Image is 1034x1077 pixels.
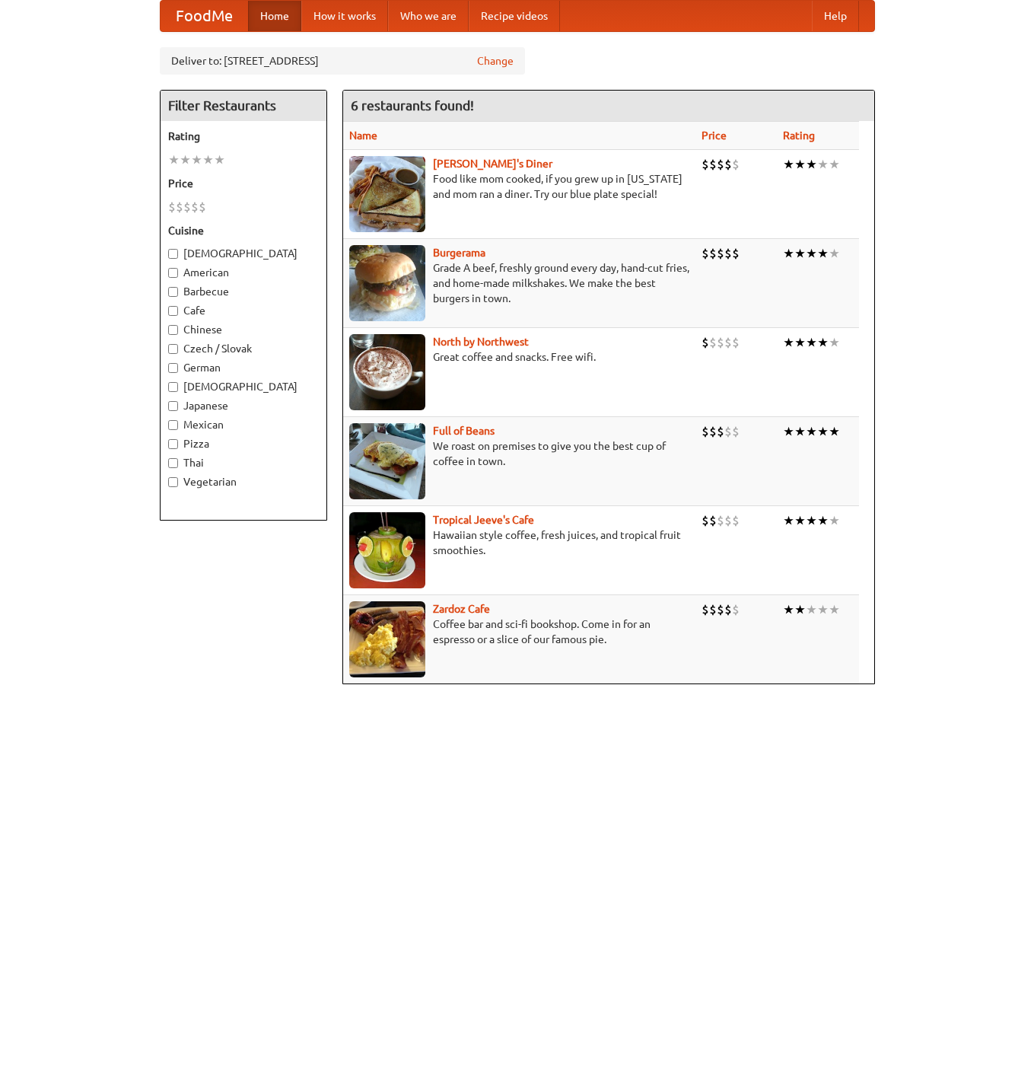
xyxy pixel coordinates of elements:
[301,1,388,31] a: How it works
[168,420,178,430] input: Mexican
[702,334,709,351] li: $
[717,512,724,529] li: $
[168,176,319,191] h5: Price
[732,601,740,618] li: $
[202,151,214,168] li: ★
[168,246,319,261] label: [DEMOGRAPHIC_DATA]
[794,156,806,173] li: ★
[709,245,717,262] li: $
[732,245,740,262] li: $
[168,306,178,316] input: Cafe
[168,223,319,238] h5: Cuisine
[783,601,794,618] li: ★
[168,458,178,468] input: Thai
[783,423,794,440] li: ★
[349,129,377,142] a: Name
[817,334,829,351] li: ★
[794,512,806,529] li: ★
[168,268,178,278] input: American
[702,423,709,440] li: $
[191,151,202,168] li: ★
[724,601,732,618] li: $
[433,425,495,437] a: Full of Beans
[349,245,425,321] img: burgerama.jpg
[168,249,178,259] input: [DEMOGRAPHIC_DATA]
[349,334,425,410] img: north.jpg
[717,601,724,618] li: $
[433,158,552,170] a: [PERSON_NAME]'s Diner
[349,512,425,588] img: jeeves.jpg
[168,379,319,394] label: [DEMOGRAPHIC_DATA]
[168,436,319,451] label: Pizza
[168,474,319,489] label: Vegetarian
[161,91,326,121] h4: Filter Restaurants
[829,156,840,173] li: ★
[168,129,319,144] h5: Rating
[168,303,319,318] label: Cafe
[794,423,806,440] li: ★
[806,245,817,262] li: ★
[783,334,794,351] li: ★
[183,199,191,215] li: $
[709,601,717,618] li: $
[732,512,740,529] li: $
[349,156,425,232] img: sallys.jpg
[351,98,474,113] ng-pluralize: 6 restaurants found!
[806,156,817,173] li: ★
[168,287,178,297] input: Barbecue
[248,1,301,31] a: Home
[817,512,829,529] li: ★
[168,477,178,487] input: Vegetarian
[433,603,490,615] a: Zardoz Cafe
[168,398,319,413] label: Japanese
[214,151,225,168] li: ★
[176,199,183,215] li: $
[168,325,178,335] input: Chinese
[161,1,248,31] a: FoodMe
[829,423,840,440] li: ★
[702,245,709,262] li: $
[168,417,319,432] label: Mexican
[806,423,817,440] li: ★
[709,423,717,440] li: $
[702,156,709,173] li: $
[717,334,724,351] li: $
[433,336,529,348] a: North by Northwest
[724,512,732,529] li: $
[349,527,689,558] p: Hawaiian style coffee, fresh juices, and tropical fruit smoothies.
[702,512,709,529] li: $
[168,360,319,375] label: German
[724,245,732,262] li: $
[168,401,178,411] input: Japanese
[388,1,469,31] a: Who we are
[829,245,840,262] li: ★
[806,512,817,529] li: ★
[702,129,727,142] a: Price
[477,53,514,69] a: Change
[433,247,485,259] a: Burgerama
[806,601,817,618] li: ★
[817,423,829,440] li: ★
[732,156,740,173] li: $
[717,423,724,440] li: $
[160,47,525,75] div: Deliver to: [STREET_ADDRESS]
[349,601,425,677] img: zardoz.jpg
[794,601,806,618] li: ★
[717,245,724,262] li: $
[469,1,560,31] a: Recipe videos
[709,334,717,351] li: $
[349,260,689,306] p: Grade A beef, freshly ground every day, hand-cut fries, and home-made milkshakes. We make the bes...
[168,382,178,392] input: [DEMOGRAPHIC_DATA]
[817,245,829,262] li: ★
[433,514,534,526] a: Tropical Jeeve's Cafe
[168,151,180,168] li: ★
[168,344,178,354] input: Czech / Slovak
[812,1,859,31] a: Help
[168,322,319,337] label: Chinese
[829,334,840,351] li: ★
[199,199,206,215] li: $
[794,334,806,351] li: ★
[168,199,176,215] li: $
